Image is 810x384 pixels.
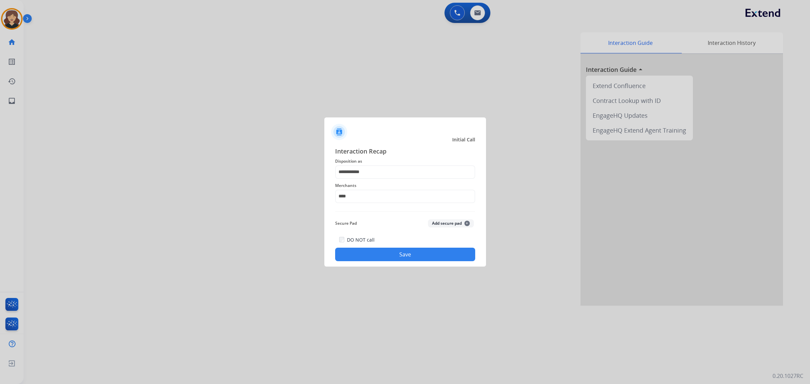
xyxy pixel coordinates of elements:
button: Save [335,248,475,261]
span: Secure Pad [335,219,357,227]
span: Interaction Recap [335,146,475,157]
label: DO NOT call [347,237,375,243]
span: + [464,221,470,226]
p: 0.20.1027RC [773,372,803,380]
span: Disposition as [335,157,475,165]
img: contact-recap-line.svg [335,211,475,212]
span: Initial Call [452,136,475,143]
img: contactIcon [331,124,347,140]
span: Merchants [335,182,475,190]
button: Add secure pad+ [428,219,474,227]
